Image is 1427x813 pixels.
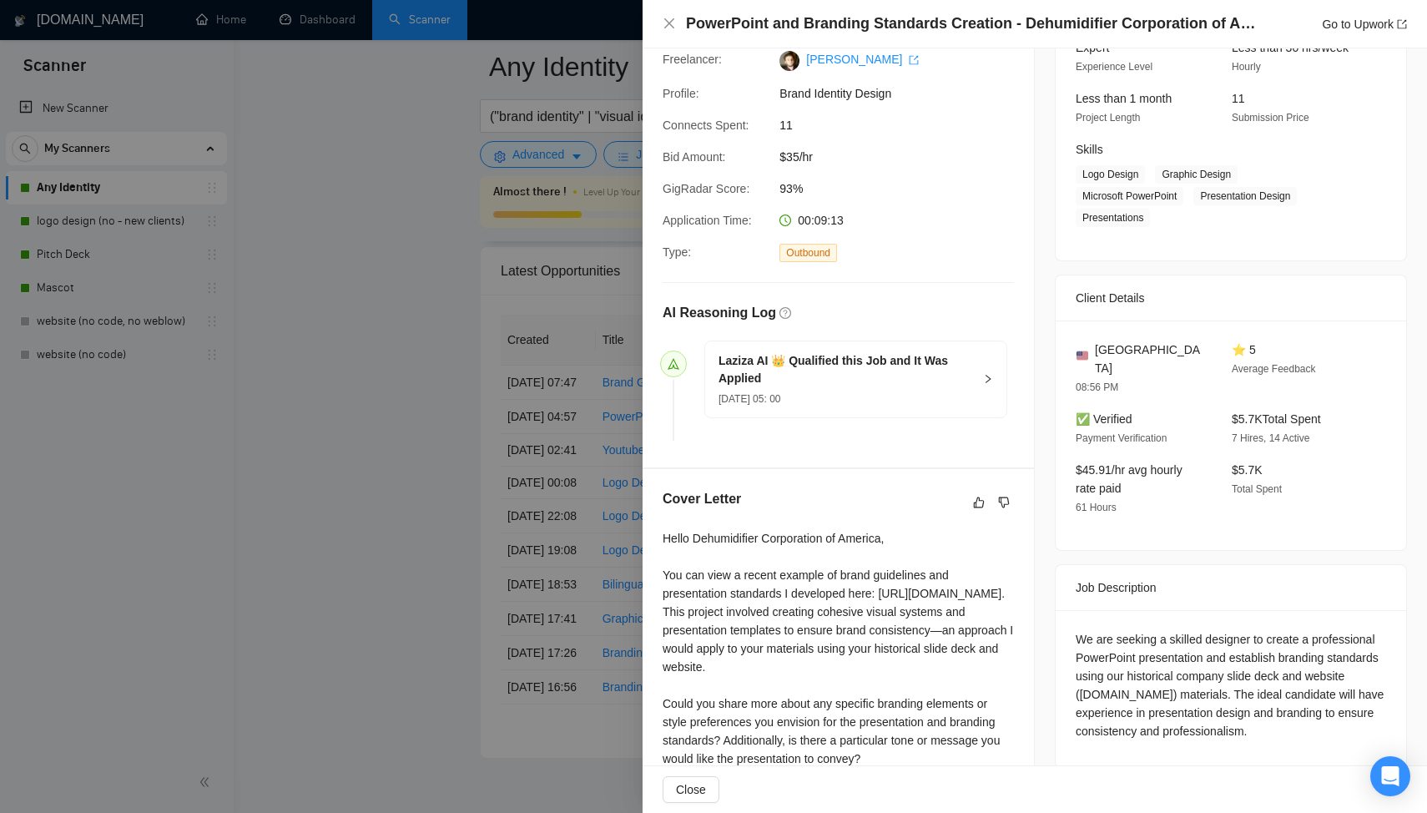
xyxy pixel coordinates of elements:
[1076,463,1182,495] span: $45.91/hr avg hourly rate paid
[663,17,676,31] button: Close
[676,780,706,799] span: Close
[719,352,973,387] h5: Laziza AI 👑 Qualified this Job and It Was Applied
[663,119,749,132] span: Connects Spent:
[1076,165,1145,184] span: Logo Design
[779,215,791,226] span: clock-circle
[1232,463,1263,477] span: $5.7K
[1232,112,1309,124] span: Submission Price
[798,214,844,227] span: 00:09:13
[1076,143,1103,156] span: Skills
[1232,343,1256,356] span: ⭐ 5
[779,51,799,71] img: c1gBwmsl0wiQyvu_M8uhSGLuz-ytkCc3oMeAKoj00p9YS1iN2H4iZ03QCpDM1hYsmJ
[1155,165,1238,184] span: Graphic Design
[998,496,1010,509] span: dislike
[779,116,1030,134] span: 11
[1076,112,1140,124] span: Project Length
[663,182,749,195] span: GigRadar Score:
[779,148,1030,166] span: $35/hr
[719,393,780,405] span: [DATE] 05: 00
[1076,61,1152,73] span: Experience Level
[1076,187,1183,205] span: Microsoft PowerPoint
[1095,341,1205,377] span: [GEOGRAPHIC_DATA]
[1076,412,1132,426] span: ✅ Verified
[779,244,837,262] span: Outbound
[1077,350,1088,361] img: 🇺🇸
[909,55,919,65] span: export
[663,303,776,323] h5: AI Reasoning Log
[1076,92,1172,105] span: Less than 1 month
[1397,19,1407,29] span: export
[663,214,752,227] span: Application Time:
[1232,412,1321,426] span: $5.7K Total Spent
[663,17,676,30] span: close
[973,496,985,509] span: like
[1322,18,1407,31] a: Go to Upworkexport
[1232,61,1261,73] span: Hourly
[779,84,1030,103] span: Brand Identity Design
[1193,187,1297,205] span: Presentation Design
[1232,432,1309,444] span: 7 Hires, 14 Active
[969,492,989,513] button: like
[1076,565,1386,610] div: Job Description
[663,245,691,259] span: Type:
[779,307,791,319] span: question-circle
[1076,502,1117,513] span: 61 Hours
[663,53,722,66] span: Freelancer:
[663,150,726,164] span: Bid Amount:
[1370,756,1410,796] div: Open Intercom Messenger
[668,358,679,370] span: send
[663,489,741,509] h5: Cover Letter
[1076,209,1150,227] span: Presentations
[1076,381,1118,393] span: 08:56 PM
[1076,630,1386,740] div: We are seeking a skilled designer to create a professional PowerPoint presentation and establish ...
[983,374,993,384] span: right
[1232,92,1245,105] span: 11
[686,13,1262,34] h4: PowerPoint and Branding Standards Creation - Dehumidifier Corporation of America
[1076,275,1386,321] div: Client Details
[779,179,1030,198] span: 93%
[663,87,699,100] span: Profile:
[1076,432,1167,444] span: Payment Verification
[663,776,719,803] button: Close
[994,492,1014,513] button: dislike
[1232,483,1282,495] span: Total Spent
[1232,363,1316,375] span: Average Feedback
[806,53,919,66] a: [PERSON_NAME] export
